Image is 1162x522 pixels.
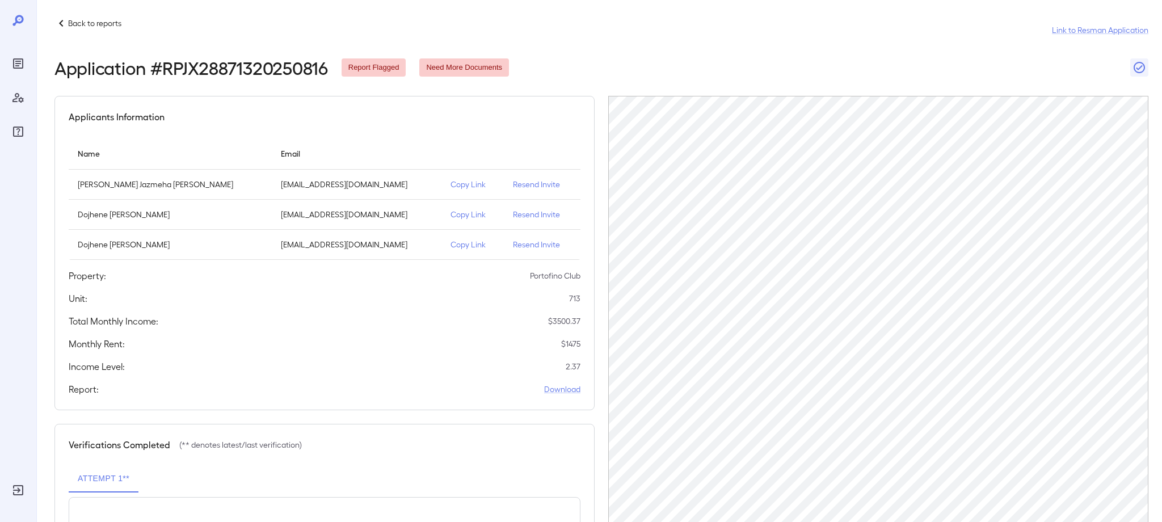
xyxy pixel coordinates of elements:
[78,209,263,220] p: Dojhene [PERSON_NAME]
[566,361,580,372] p: 2.37
[281,239,432,250] p: [EMAIL_ADDRESS][DOMAIN_NAME]
[1130,58,1148,77] button: Close Report
[513,239,571,250] p: Resend Invite
[69,382,99,396] h5: Report:
[69,269,106,283] h5: Property:
[69,337,125,351] h5: Monthly Rent:
[9,54,27,73] div: Reports
[69,360,125,373] h5: Income Level:
[513,179,571,190] p: Resend Invite
[281,179,432,190] p: [EMAIL_ADDRESS][DOMAIN_NAME]
[451,239,495,250] p: Copy Link
[272,137,441,170] th: Email
[451,209,495,220] p: Copy Link
[69,314,158,328] h5: Total Monthly Income:
[9,89,27,107] div: Manage Users
[561,338,580,350] p: $ 1475
[513,209,571,220] p: Resend Invite
[9,123,27,141] div: FAQ
[69,292,87,305] h5: Unit:
[281,209,432,220] p: [EMAIL_ADDRESS][DOMAIN_NAME]
[78,239,263,250] p: Dojhene [PERSON_NAME]
[342,62,406,73] span: Report Flagged
[68,18,121,29] p: Back to reports
[179,439,302,451] p: (** denotes latest/last verification)
[419,62,509,73] span: Need More Documents
[78,179,263,190] p: [PERSON_NAME] Jazmeha [PERSON_NAME]
[69,438,170,452] h5: Verifications Completed
[1052,24,1148,36] a: Link to Resman Application
[530,270,580,281] p: Portofino Club
[69,465,138,492] button: Attempt 1**
[544,384,580,395] a: Download
[54,57,328,78] h2: Application # RPJX28871320250816
[9,481,27,499] div: Log Out
[69,137,580,260] table: simple table
[451,179,495,190] p: Copy Link
[69,137,272,170] th: Name
[569,293,580,304] p: 713
[548,315,580,327] p: $ 3500.37
[69,110,165,124] h5: Applicants Information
